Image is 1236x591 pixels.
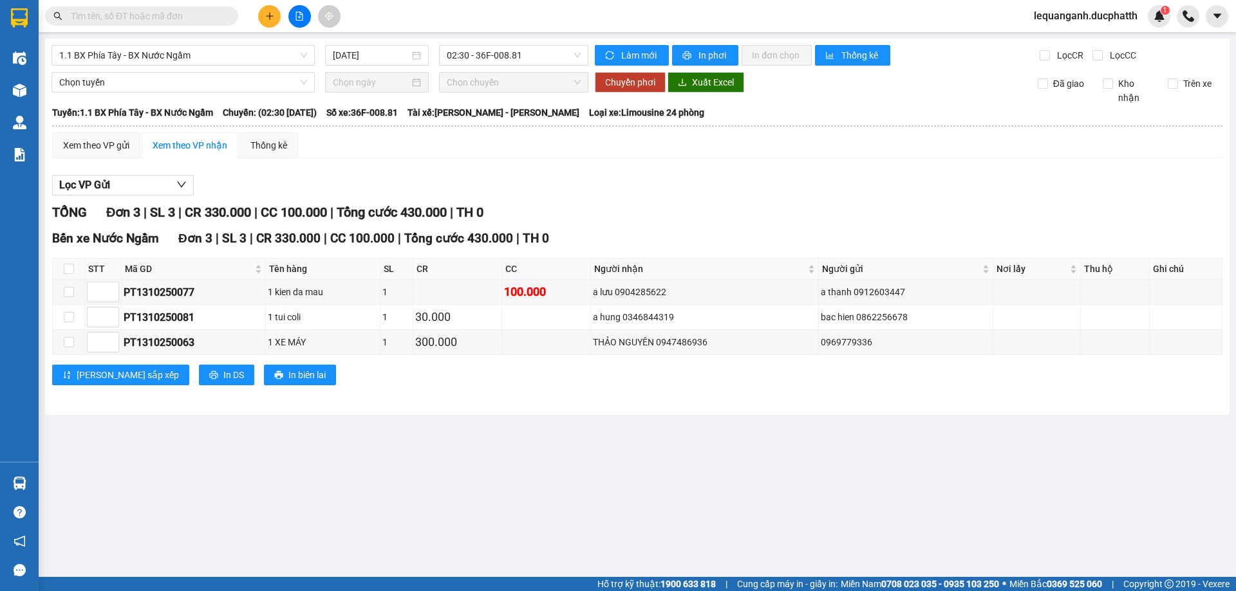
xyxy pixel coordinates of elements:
div: a lưu 0904285622 [593,285,816,299]
span: TH 0 [523,231,549,246]
img: warehouse-icon [13,51,26,65]
span: Đơn 3 [106,205,140,220]
span: search [53,12,62,21]
span: [PERSON_NAME] sắp xếp [77,368,179,382]
span: aim [324,12,333,21]
span: Số xe: 36F-008.81 [326,105,398,120]
span: Người gửi [822,262,980,276]
button: caret-down [1206,5,1228,28]
th: CR [413,259,502,280]
th: SL [380,259,414,280]
img: solution-icon [13,148,26,161]
div: Thống kê [250,138,287,152]
div: PT1310250081 [124,309,263,325]
div: 1 [382,285,411,299]
span: In biên lai [288,368,326,382]
td: PT1310250077 [122,280,266,305]
div: 1 tui coli [268,310,378,324]
button: Lọc VP Gửi [52,175,194,195]
span: TỔNG [52,205,87,220]
span: printer [274,370,283,381]
span: | [254,205,257,220]
input: Chọn ngày [333,75,409,89]
img: icon-new-feature [1154,10,1165,22]
span: Đã giao [1048,77,1089,91]
button: In đơn chọn [742,45,812,66]
span: sync [605,51,616,61]
span: In phơi [698,48,728,62]
span: CR 330.000 [256,231,321,246]
input: Tìm tên, số ĐT hoặc mã đơn [71,9,223,23]
span: Tài xế: [PERSON_NAME] - [PERSON_NAME] [407,105,579,120]
button: printerIn DS [199,365,254,385]
span: | [450,205,453,220]
div: 30.000 [415,308,500,326]
div: PT1310250063 [124,334,263,350]
div: a thanh 0912603447 [821,285,991,299]
span: Hỗ trợ kỹ thuật: [597,577,716,591]
span: ⚪️ [1002,581,1006,586]
th: STT [85,259,122,280]
img: warehouse-icon [13,84,26,97]
span: file-add [295,12,304,21]
span: Người nhận [594,262,805,276]
span: plus [265,12,274,21]
b: Tuyến: 1.1 BX Phía Tây - BX Nước Ngầm [52,107,213,118]
strong: 0369 525 060 [1047,579,1102,589]
span: CR 330.000 [185,205,251,220]
div: PT1310250077 [124,284,263,300]
button: syncLàm mới [595,45,669,66]
span: | [330,205,333,220]
div: 100.000 [504,283,588,301]
button: aim [318,5,341,28]
div: 300.000 [415,333,500,351]
span: Thống kê [841,48,880,62]
span: TH 0 [456,205,483,220]
button: Chuyển phơi [595,72,666,93]
img: logo-vxr [11,8,28,28]
span: | [216,231,219,246]
button: bar-chartThống kê [815,45,890,66]
span: Tổng cước 430.000 [404,231,513,246]
button: printerIn phơi [672,45,738,66]
span: | [516,231,520,246]
span: SL 3 [222,231,247,246]
div: bac hien 0862256678 [821,310,991,324]
th: Ghi chú [1150,259,1222,280]
span: | [178,205,182,220]
span: Trên xe [1178,77,1217,91]
sup: 1 [1161,6,1170,15]
div: 0969779336 [821,335,991,349]
span: Loại xe: Limousine 24 phòng [589,105,704,120]
span: Làm mới [621,48,659,62]
img: phone-icon [1183,10,1194,22]
span: In DS [223,368,244,382]
th: Tên hàng [266,259,380,280]
span: 1 [1163,6,1167,15]
span: caret-down [1212,10,1223,22]
span: | [144,205,147,220]
span: notification [14,535,26,547]
span: | [324,231,327,246]
img: warehouse-icon [13,116,26,129]
span: Nơi lấy [997,262,1067,276]
span: down [176,179,187,190]
button: downloadXuất Excel [668,72,744,93]
span: printer [209,370,218,381]
td: PT1310250081 [122,305,266,330]
span: Lọc VP Gửi [59,177,110,193]
div: 1 [382,335,411,349]
th: CC [502,259,591,280]
span: sort-ascending [62,370,71,381]
span: Chọn tuyến [59,73,307,92]
span: Cung cấp máy in - giấy in: [737,577,838,591]
img: warehouse-icon [13,477,26,490]
div: 1 XE MÁY [268,335,378,349]
span: Miền Nam [841,577,999,591]
span: Tổng cước 430.000 [337,205,447,220]
span: CC 100.000 [330,231,395,246]
td: PT1310250063 [122,330,266,355]
span: Chuyến: (02:30 [DATE]) [223,105,317,120]
span: question-circle [14,506,26,518]
span: Kho nhận [1113,77,1158,105]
